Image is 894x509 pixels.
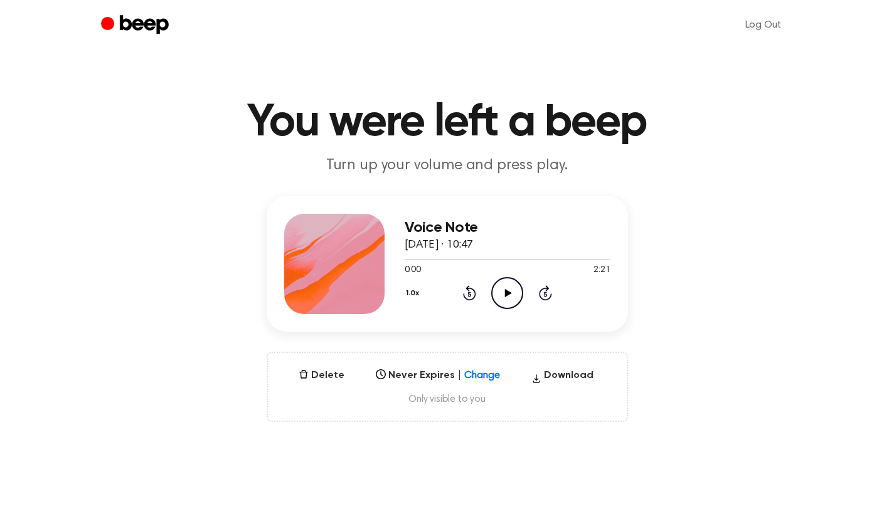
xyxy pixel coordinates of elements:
span: 2:21 [593,264,610,277]
button: Download [526,368,599,388]
h3: Voice Note [405,219,610,236]
span: [DATE] · 10:47 [405,239,474,251]
button: 1.0x [405,283,424,304]
p: Turn up your volume and press play. [206,155,688,176]
span: Only visible to you [283,393,612,406]
span: 0:00 [405,264,421,277]
h1: You were left a beep [126,100,769,145]
button: Delete [294,368,349,383]
a: Beep [101,13,172,38]
a: Log Out [733,10,794,40]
